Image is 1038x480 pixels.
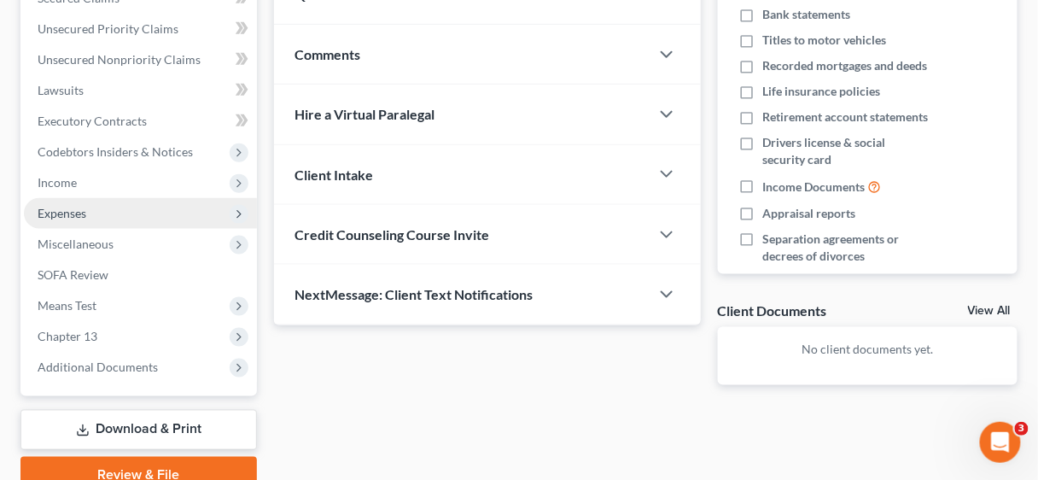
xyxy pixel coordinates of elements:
span: Titles to motor vehicles [762,32,886,49]
span: Drivers license & social security card [762,134,928,168]
span: Executory Contracts [38,114,147,128]
a: Unsecured Priority Claims [24,14,257,44]
a: View All [968,305,1011,317]
a: Executory Contracts [24,106,257,137]
span: Bank statements [762,6,850,23]
span: Means Test [38,298,96,313]
span: Chapter 13 [38,329,97,343]
p: No client documents yet. [732,341,1004,358]
a: Unsecured Nonpriority Claims [24,44,257,75]
span: Separation agreements or decrees of divorces [762,231,928,265]
span: Recorded mortgages and deeds [762,57,927,74]
a: Lawsuits [24,75,257,106]
span: NextMessage: Client Text Notifications [294,286,533,302]
span: Miscellaneous [38,237,114,251]
span: Codebtors Insiders & Notices [38,144,193,159]
span: Credit Counseling Course Invite [294,226,489,243]
a: SOFA Review [24,260,257,290]
span: Expenses [38,206,86,220]
span: Income Documents [762,179,865,196]
span: Hire a Virtual Paralegal [294,106,434,122]
span: Unsecured Priority Claims [38,21,178,36]
div: Client Documents [718,301,827,319]
a: Download & Print [20,410,257,450]
span: Unsecured Nonpriority Claims [38,52,201,67]
span: Retirement account statements [762,108,928,126]
span: Lawsuits [38,83,84,97]
span: Life insurance policies [762,83,880,100]
span: Income [38,175,77,190]
span: Comments [294,46,360,62]
span: Appraisal reports [762,205,855,222]
span: SOFA Review [38,267,108,282]
iframe: Intercom live chat [980,422,1021,463]
span: Client Intake [294,167,373,183]
span: Additional Documents [38,360,158,374]
span: 3 [1015,422,1029,436]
